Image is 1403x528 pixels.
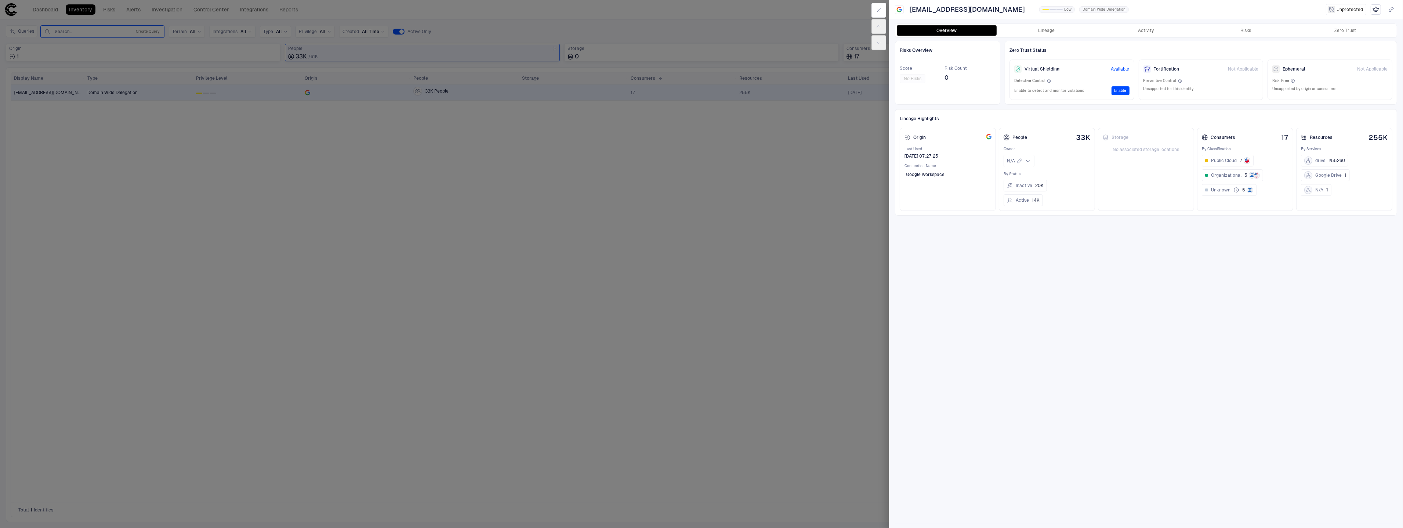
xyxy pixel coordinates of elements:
div: 8/12/2025 12:27:25 (GMT+00:00 UTC) [904,153,938,159]
span: Unknown [1211,187,1230,193]
span: Unprotected [1337,7,1363,12]
span: By Status [1004,172,1090,177]
span: Google Drive [1315,172,1342,178]
span: Detective Control [1014,78,1045,83]
div: Resources [1301,134,1333,140]
div: Zero Trust Status [1009,46,1392,55]
span: 255K [1368,133,1388,141]
button: N/A1 [1301,184,1331,196]
div: Storage [1103,134,1128,140]
button: Google Drive1 [1301,169,1350,181]
img: IL [1248,188,1252,192]
span: Enable to detect and monitor violations [1014,88,1084,93]
button: Enable [1112,86,1130,95]
span: 7 [1240,158,1242,164]
button: Organizational5ILUS [1202,169,1263,181]
span: N/A [1007,158,1015,164]
div: 0 [1043,9,1049,10]
span: No associated storage locations [1103,147,1189,152]
button: drive255260 [1301,155,1348,166]
span: drive [1315,158,1326,164]
span: Not Applicable [1228,66,1258,72]
img: US [1245,158,1249,163]
span: 1 [1345,172,1346,178]
span: [EMAIL_ADDRESS][DOMAIN_NAME] [910,5,1025,14]
div: Mark as Crown Jewel [1371,4,1381,15]
img: US [1254,173,1259,177]
span: Public Cloud [1211,158,1237,164]
span: Available [1111,66,1130,72]
button: Inactive20K [1004,180,1047,191]
span: 33K [1076,133,1090,141]
span: 5 [1242,187,1245,193]
div: Lineage Highlights [900,114,1392,123]
button: Public Cloud7US [1202,155,1254,166]
span: Risk-Free [1272,78,1289,83]
span: [DATE] 07:27:25 [904,153,938,159]
span: 0 [945,74,967,82]
div: Google Workspace [985,134,991,140]
span: Domain Wide Delegation [1083,7,1125,12]
span: Organizational [1211,172,1241,178]
span: 255260 [1328,158,1345,164]
span: Fortification [1154,66,1179,72]
div: Risks [1240,28,1251,33]
button: [EMAIL_ADDRESS][DOMAIN_NAME] [908,4,1035,15]
button: Activity [1096,25,1196,36]
button: Google Workspace [904,169,955,180]
div: People [1004,134,1027,140]
button: Overview [897,25,997,36]
span: 20K [1035,183,1044,188]
button: Lineage [997,25,1096,36]
span: Preventive Control [1143,78,1177,83]
span: Virtual Shielding [1025,66,1059,72]
span: Ephemeral [1283,66,1305,72]
div: Google Workspace [896,7,902,12]
span: No Risks [904,76,921,82]
div: 2 [1056,9,1063,10]
div: Origin [904,134,926,140]
span: N/A [1315,187,1323,193]
span: Last Used [904,147,991,152]
span: 17 [1281,133,1288,141]
div: Zero Trust [1335,28,1356,33]
span: Connection Name [904,164,991,169]
span: Unsupported by origin or consumers [1272,86,1336,91]
span: By Services [1301,147,1388,152]
span: Not Applicable [1357,66,1388,72]
span: 5 [1244,172,1247,178]
img: IL [1250,173,1254,177]
button: Unknown5IL [1202,184,1257,196]
span: Unsupported for this identity [1143,86,1194,91]
span: Score [900,65,925,71]
span: Owner [1004,147,1090,152]
span: 1 [1326,187,1328,193]
span: Risk Count [945,65,967,71]
div: Risks Overview [900,46,996,55]
span: Low [1064,7,1072,12]
span: By Classification [1202,147,1288,152]
div: Consumers [1202,134,1235,140]
span: Google Workspace [906,172,945,177]
button: Active14K [1004,194,1043,206]
div: 1 [1049,9,1056,10]
span: 14K [1032,197,1040,203]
